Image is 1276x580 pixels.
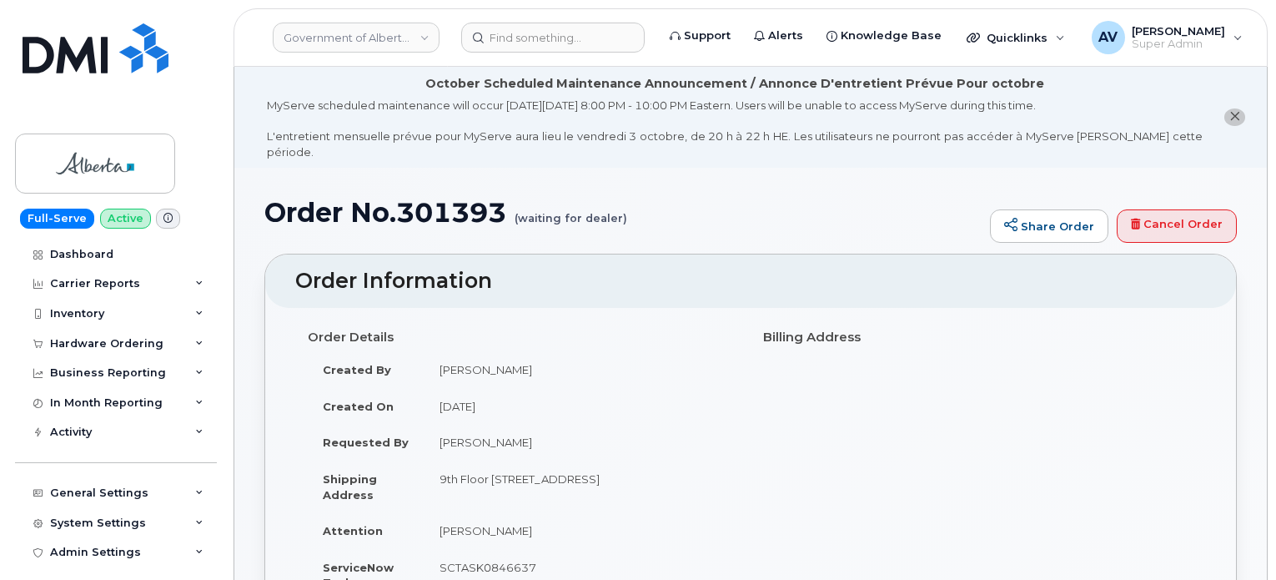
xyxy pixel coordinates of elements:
[424,424,738,461] td: [PERSON_NAME]
[424,461,738,512] td: 9th Floor [STREET_ADDRESS]
[424,351,738,388] td: [PERSON_NAME]
[295,270,1206,293] h2: Order Information
[323,436,409,449] strong: Requested By
[267,98,1203,159] div: MyServe scheduled maintenance will occur [DATE][DATE] 8:00 PM - 10:00 PM Eastern. Users will be u...
[1224,108,1245,126] button: close notification
[323,363,391,376] strong: Created By
[424,388,738,425] td: [DATE]
[323,472,377,502] strong: Shipping Address
[323,400,394,413] strong: Created On
[990,209,1108,243] a: Share Order
[1117,209,1237,243] a: Cancel Order
[424,512,738,549] td: [PERSON_NAME]
[763,330,1193,345] h4: Billing Address
[515,198,627,224] small: (waiting for dealer)
[264,198,982,227] h1: Order No.301393
[308,330,738,345] h4: Order Details
[425,75,1044,93] div: October Scheduled Maintenance Announcement / Annonce D'entretient Prévue Pour octobre
[323,524,383,537] strong: Attention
